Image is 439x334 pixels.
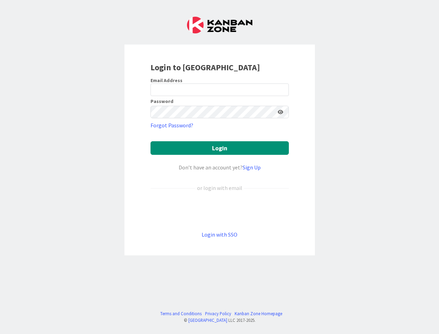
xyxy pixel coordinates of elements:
[151,77,182,83] label: Email Address
[160,310,202,317] a: Terms and Conditions
[195,184,244,192] div: or login with email
[187,17,252,33] img: Kanban Zone
[188,317,227,323] a: [GEOGRAPHIC_DATA]
[205,310,231,317] a: Privacy Policy
[147,204,292,219] iframe: Sign in with Google Button
[157,317,282,324] div: © LLC 2017- 2025 .
[202,231,237,238] a: Login with SSO
[151,163,289,172] div: Don’t have an account yet?
[151,99,173,104] label: Password
[235,310,282,317] a: Kanban Zone Homepage
[151,121,193,129] a: Forgot Password?
[151,141,289,155] button: Login
[243,164,261,171] a: Sign Up
[151,62,260,73] b: Login to [GEOGRAPHIC_DATA]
